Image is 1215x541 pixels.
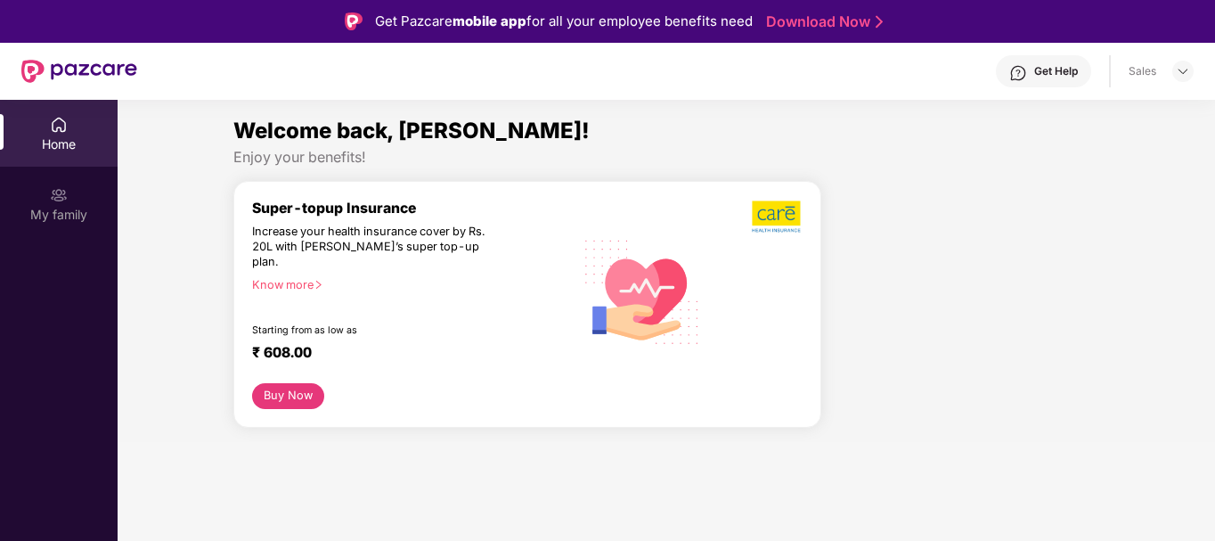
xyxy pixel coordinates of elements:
div: ₹ 608.00 [252,344,556,365]
div: Increase your health insurance cover by Rs. 20L with [PERSON_NAME]’s super top-up plan. [252,225,496,270]
div: Know more [252,278,563,291]
img: svg+xml;base64,PHN2ZyB3aWR0aD0iMjAiIGhlaWdodD0iMjAiIHZpZXdCb3g9IjAgMCAyMCAyMCIgZmlsbD0ibm9uZSIgeG... [50,186,68,204]
strong: mobile app [453,12,526,29]
img: svg+xml;base64,PHN2ZyB4bWxucz0iaHR0cDovL3d3dy53My5vcmcvMjAwMC9zdmciIHhtbG5zOnhsaW5rPSJodHRwOi8vd3... [574,221,712,361]
div: Starting from as low as [252,324,498,337]
span: Welcome back, [PERSON_NAME]! [233,118,590,143]
button: Buy Now [252,383,324,409]
a: Download Now [766,12,877,31]
div: Get Pazcare for all your employee benefits need [375,11,753,32]
img: b5dec4f62d2307b9de63beb79f102df3.png [752,200,803,234]
img: svg+xml;base64,PHN2ZyBpZD0iSGVscC0zMngzMiIgeG1sbnM9Imh0dHA6Ly93d3cudzMub3JnLzIwMDAvc3ZnIiB3aWR0aD... [1009,64,1027,82]
img: Logo [345,12,363,30]
img: Stroke [876,12,883,31]
img: svg+xml;base64,PHN2ZyBpZD0iSG9tZSIgeG1sbnM9Imh0dHA6Ly93d3cudzMub3JnLzIwMDAvc3ZnIiB3aWR0aD0iMjAiIG... [50,116,68,134]
div: Sales [1129,64,1156,78]
img: svg+xml;base64,PHN2ZyBpZD0iRHJvcGRvd24tMzJ4MzIiIHhtbG5zPSJodHRwOi8vd3d3LnczLm9yZy8yMDAwL3N2ZyIgd2... [1176,64,1190,78]
img: New Pazcare Logo [21,60,137,83]
span: right [314,280,323,290]
div: Super-topup Insurance [252,200,574,217]
div: Get Help [1034,64,1078,78]
div: Enjoy your benefits! [233,148,1099,167]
